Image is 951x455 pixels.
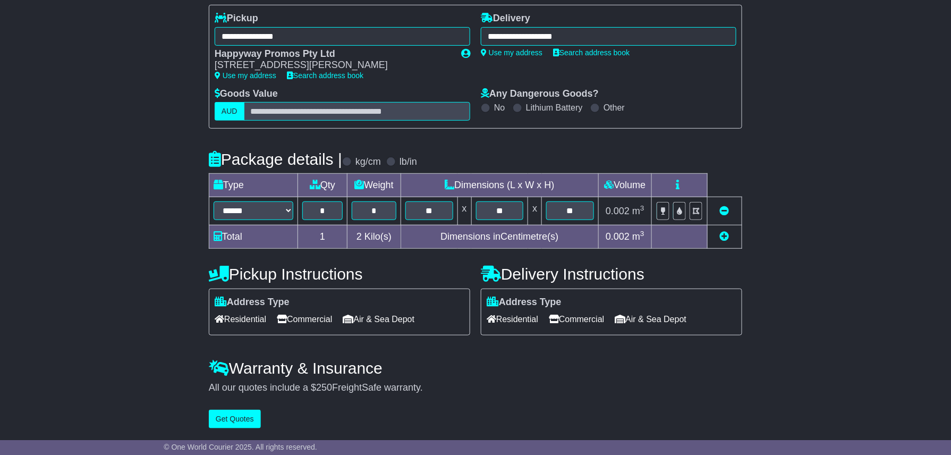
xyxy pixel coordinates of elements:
a: Add new item [720,231,729,242]
label: Goods Value [215,88,278,100]
span: Air & Sea Depot [615,311,687,327]
label: No [494,103,505,113]
span: Commercial [277,311,332,327]
label: Delivery [481,13,530,24]
a: Remove this item [720,206,729,216]
td: 1 [298,225,347,248]
td: Volume [598,174,651,197]
span: 0.002 [606,206,630,216]
label: Address Type [215,297,290,308]
td: x [457,197,471,225]
h4: Warranty & Insurance [209,359,742,377]
span: m [632,206,644,216]
h4: Package details | [209,150,342,168]
sup: 3 [640,230,644,238]
sup: 3 [640,204,644,212]
label: kg/cm [355,156,381,168]
span: 0.002 [606,231,630,242]
label: lb/in [400,156,417,168]
label: Any Dangerous Goods? [481,88,599,100]
td: Type [209,174,298,197]
span: Residential [215,311,266,327]
td: Dimensions (L x W x H) [401,174,598,197]
td: Kilo(s) [347,225,401,248]
span: Residential [487,311,538,327]
a: Search address book [287,71,363,80]
span: Air & Sea Depot [343,311,415,327]
div: All our quotes include a $ FreightSafe warranty. [209,382,742,394]
td: x [528,197,542,225]
span: 250 [316,382,332,393]
td: Total [209,225,298,248]
label: Pickup [215,13,258,24]
div: [STREET_ADDRESS][PERSON_NAME] [215,60,451,71]
label: Lithium Battery [526,103,583,113]
label: AUD [215,102,244,121]
h4: Delivery Instructions [481,265,742,283]
span: Commercial [549,311,604,327]
h4: Pickup Instructions [209,265,470,283]
span: m [632,231,644,242]
button: Get Quotes [209,410,261,428]
td: Dimensions in Centimetre(s) [401,225,598,248]
td: Weight [347,174,401,197]
span: © One World Courier 2025. All rights reserved. [164,443,317,451]
a: Search address book [553,48,630,57]
label: Address Type [487,297,562,308]
td: Qty [298,174,347,197]
a: Use my address [215,71,276,80]
a: Use my address [481,48,542,57]
label: Other [604,103,625,113]
div: Happyway Promos Pty Ltd [215,48,451,60]
span: 2 [356,231,362,242]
